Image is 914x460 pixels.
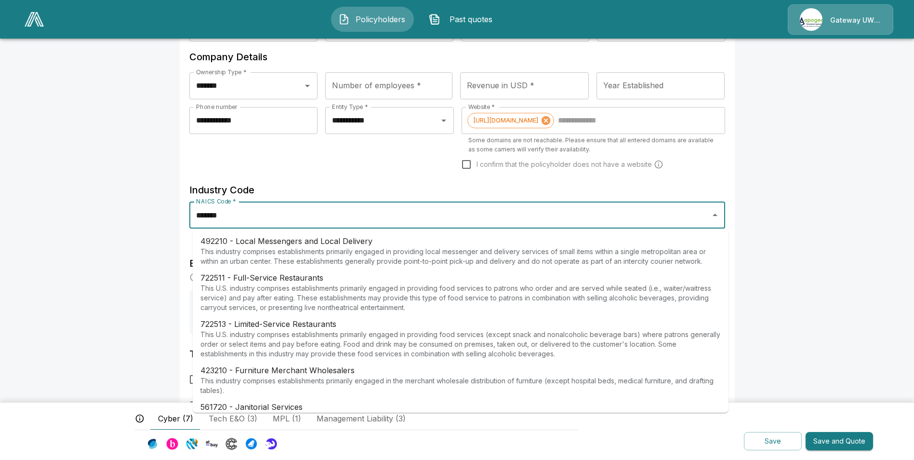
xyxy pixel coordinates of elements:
[468,103,495,111] label: Website *
[200,365,721,376] p: 423210 - Furniture Merchant Wholesalers
[186,438,198,450] img: Carrier Logo
[189,290,356,335] button: Engaged Industry *Specify the policyholder engaged industry.
[444,14,497,25] span: Past quotes
[200,330,721,359] p: This U.S. industry comprises establishments primarily engaged in providing food services (except ...
[189,397,725,413] h6: Policyholder Contact Information
[200,272,721,284] p: 722511 - Full-Service Restaurants
[200,235,721,247] p: 492210 - Local Messengers and Local Delivery
[708,208,722,222] button: Close
[189,182,725,198] h6: Industry Code
[422,7,504,32] button: Past quotes IconPast quotes
[225,438,238,450] img: Carrier Logo
[200,247,721,266] p: This industry comprises establishments primarily engaged in providing local messenger and deliver...
[200,284,721,312] p: This U.S. industry comprises establishments primarily engaged in providing food services to patro...
[354,14,407,25] span: Policyholders
[273,413,301,424] span: MPL (1)
[196,197,236,205] label: NAICS Code *
[25,12,44,27] img: AA Logo
[200,401,721,413] p: 561720 - Janitorial Services
[189,346,725,362] h6: Taxes & fees
[468,135,718,155] p: Some domains are not reachable. Please ensure that all entered domains are available as some carr...
[338,14,350,25] img: Policyholders Icon
[196,68,246,76] label: Ownership Type *
[200,318,721,330] p: 722513 - Limited-Service Restaurants
[331,7,414,32] button: Policyholders IconPolicyholders
[654,160,663,169] svg: Carriers run a cyber security scan on the policyholders' websites. Please enter a website wheneve...
[158,413,193,424] span: Cyber (7)
[209,413,257,424] span: Tech E&O (3)
[317,413,406,424] span: Management Liability (3)
[189,256,725,271] h6: Engaged Industry
[332,103,368,111] label: Entity Type *
[477,160,652,169] span: I confirm that the policyholder does not have a website
[265,438,277,450] img: Carrier Logo
[196,103,238,111] label: Phone number
[206,438,218,450] img: Carrier Logo
[437,114,450,127] button: Open
[245,438,257,450] img: Carrier Logo
[200,376,721,395] p: This industry comprises establishments primarily engaged in the merchant wholesale distribution o...
[429,14,440,25] img: Past quotes Icon
[468,115,543,126] span: [URL][DOMAIN_NAME]
[189,49,725,65] h6: Company Details
[301,79,314,93] button: Open
[467,113,554,128] div: [URL][DOMAIN_NAME]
